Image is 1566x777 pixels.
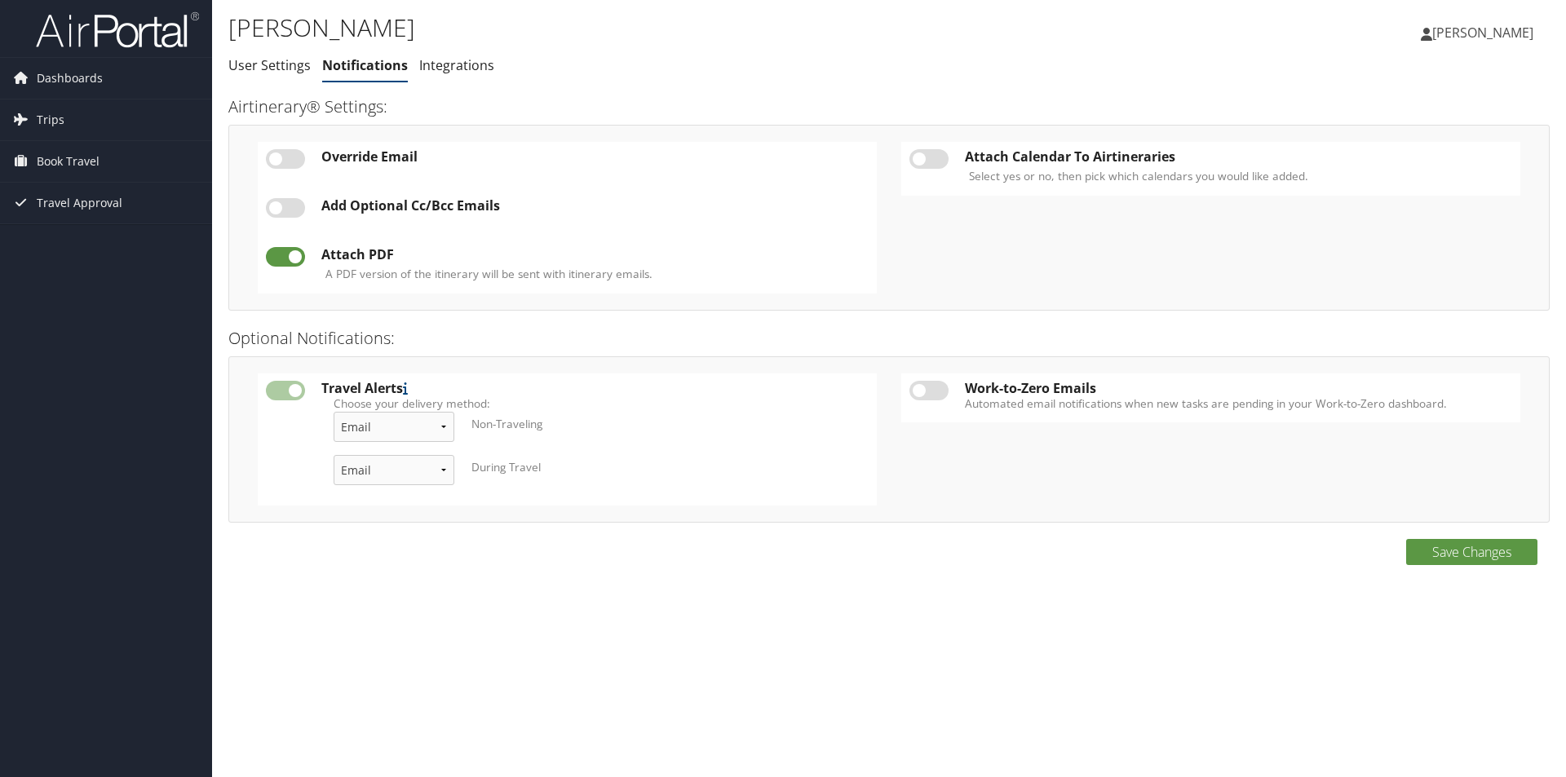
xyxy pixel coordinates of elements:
[1406,539,1537,565] button: Save Changes
[228,95,1550,118] h3: Airtinerary® Settings:
[36,11,199,49] img: airportal-logo.png
[334,395,856,412] label: Choose your delivery method:
[969,168,1308,184] label: Select yes or no, then pick which calendars you would like added.
[1432,24,1533,42] span: [PERSON_NAME]
[471,459,541,475] label: During Travel
[322,56,408,74] a: Notifications
[37,58,103,99] span: Dashboards
[965,381,1512,395] div: Work-to-Zero Emails
[321,198,869,213] div: Add Optional Cc/Bcc Emails
[965,149,1512,164] div: Attach Calendar To Airtineraries
[228,11,1109,45] h1: [PERSON_NAME]
[321,381,869,395] div: Travel Alerts
[321,149,869,164] div: Override Email
[471,416,542,432] label: Non-Traveling
[37,141,100,182] span: Book Travel
[321,247,869,262] div: Attach PDF
[1421,8,1550,57] a: [PERSON_NAME]
[37,183,122,223] span: Travel Approval
[965,395,1512,412] label: Automated email notifications when new tasks are pending in your Work-to-Zero dashboard.
[419,56,494,74] a: Integrations
[325,266,652,282] label: A PDF version of the itinerary will be sent with itinerary emails.
[228,327,1550,350] h3: Optional Notifications:
[37,99,64,140] span: Trips
[228,56,311,74] a: User Settings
